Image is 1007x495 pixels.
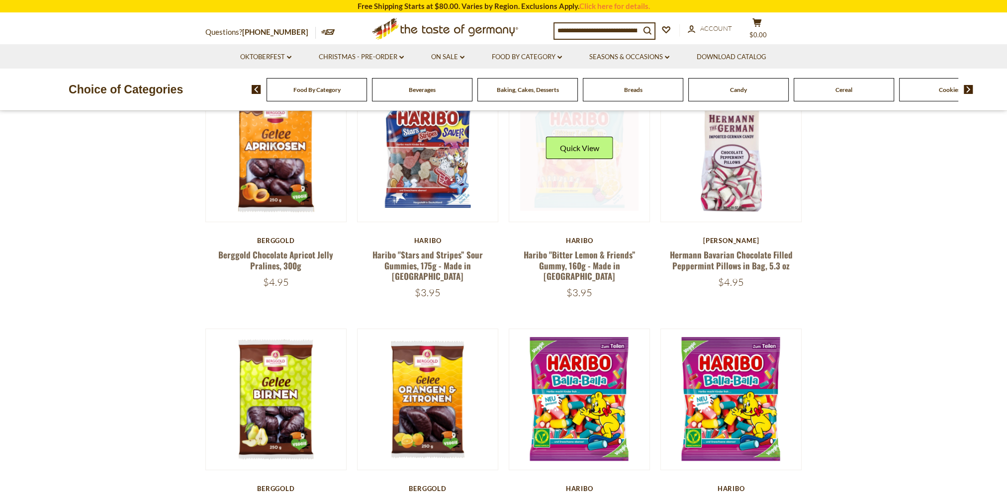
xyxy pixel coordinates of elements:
span: $4.95 [718,276,744,288]
span: $4.95 [263,276,289,288]
a: Berggold Chocolate Apricot Jelly Pralines, 300g [218,248,333,271]
button: Quick View [546,137,613,159]
a: Food By Category [492,52,562,63]
div: [PERSON_NAME] [660,237,802,245]
span: $3.95 [566,286,592,299]
img: next arrow [964,85,973,94]
a: Baking, Cakes, Desserts [497,86,559,93]
a: Food By Category [293,86,341,93]
a: Hermann Bavarian Chocolate Filled Peppermint Pillows in Bag, 5.3 oz [670,248,793,271]
img: Berggold Chocolate Orange and Lemon "Jelly Pralines", 250g [358,329,498,470]
a: Christmas - PRE-ORDER [319,52,404,63]
div: Haribo [509,237,650,245]
a: Click here for details. [579,1,650,10]
p: Questions? [205,26,316,39]
span: $0.00 [749,31,767,39]
a: Haribo "Stars and Stripes” Sour Gummies, 175g - Made in [GEOGRAPHIC_DATA] [372,248,483,282]
img: Haribo "Magic Balla-Balla" Mixed Gummy and Marshmallow Candies, 160g - Made in Germany [661,329,802,470]
img: Berggold Chocolate Apricot Jelly Pralines, 300g [206,81,347,222]
div: Berggold [357,485,499,493]
span: Account [700,24,732,32]
a: Oktoberfest [240,52,291,63]
a: [PHONE_NUMBER] [242,27,308,36]
a: Account [688,23,732,34]
div: Haribo [509,485,650,493]
div: Berggold [205,485,347,493]
button: $0.00 [742,18,772,43]
span: $3.95 [415,286,441,299]
a: Cookies [939,86,960,93]
a: Cereal [835,86,852,93]
img: Hermann Bavarian Chocolate Filled Peppermint Pillows in Bag, 5.3 oz [661,81,802,222]
img: previous arrow [252,85,261,94]
a: On Sale [431,52,464,63]
img: Haribo "Stars and Stripes” Sour Gummies, 175g - Made in Germany [358,81,498,222]
img: Haribo "Wild Strawberries" Sour Gummies, 175g - Made in Germany [509,329,650,470]
a: Candy [730,86,747,93]
a: Seasons & Occasions [589,52,669,63]
img: Haribo "Bitter Lemon & Friends” Gummy, 160g - Made in Germany [509,81,650,222]
div: Berggold [205,237,347,245]
div: Haribo [660,485,802,493]
img: Berggold Chocolate Pear "Jelly Pralines" , 300g [206,329,347,470]
a: Haribo "Bitter Lemon & Friends” Gummy, 160g - Made in [GEOGRAPHIC_DATA] [524,248,636,282]
div: Haribo [357,237,499,245]
a: Beverages [409,86,436,93]
a: Breads [624,86,642,93]
a: Download Catalog [697,52,766,63]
